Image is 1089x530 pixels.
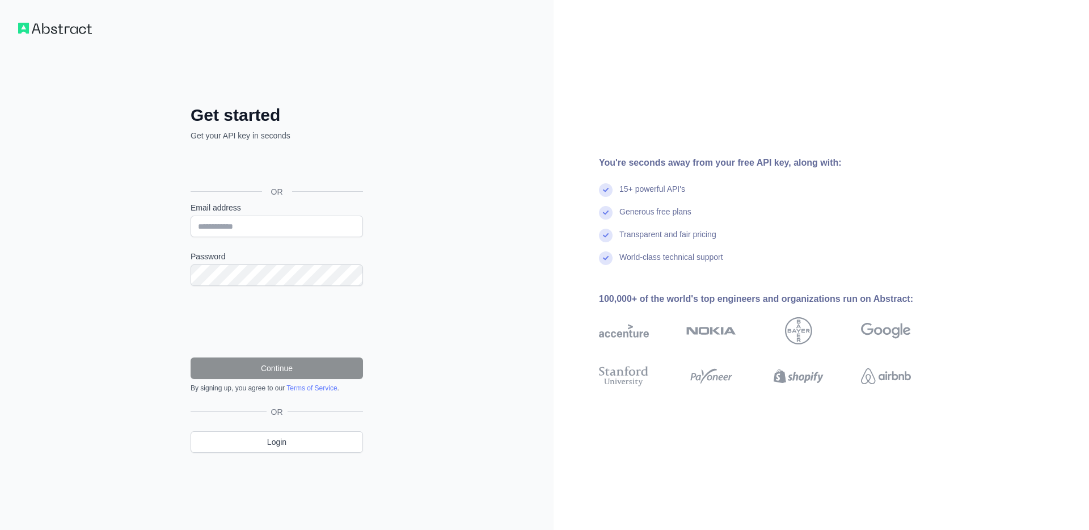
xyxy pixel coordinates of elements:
p: Get your API key in seconds [191,130,363,141]
img: bayer [785,317,812,344]
img: google [861,317,911,344]
div: World-class technical support [619,251,723,274]
div: By signing up, you agree to our . [191,384,363,393]
span: OR [267,406,288,418]
h2: Get started [191,105,363,125]
div: 15+ powerful API's [619,183,685,206]
div: You're seconds away from your free API key, along with: [599,156,947,170]
div: Transparent and fair pricing [619,229,716,251]
img: Workflow [18,23,92,34]
div: 100,000+ of the world's top engineers and organizations run on Abstract: [599,292,947,306]
iframe: Sign in with Google Button [185,154,366,179]
a: Login [191,431,363,453]
img: airbnb [861,364,911,389]
label: Password [191,251,363,262]
div: Generous free plans [619,206,691,229]
img: shopify [774,364,824,389]
span: OR [262,186,292,197]
label: Email address [191,202,363,213]
iframe: reCAPTCHA [191,300,363,344]
img: check mark [599,251,613,265]
img: check mark [599,229,613,242]
a: Terms of Service [286,384,337,392]
button: Continue [191,357,363,379]
img: check mark [599,183,613,197]
img: nokia [686,317,736,344]
img: check mark [599,206,613,220]
img: accenture [599,317,649,344]
img: payoneer [686,364,736,389]
img: stanford university [599,364,649,389]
